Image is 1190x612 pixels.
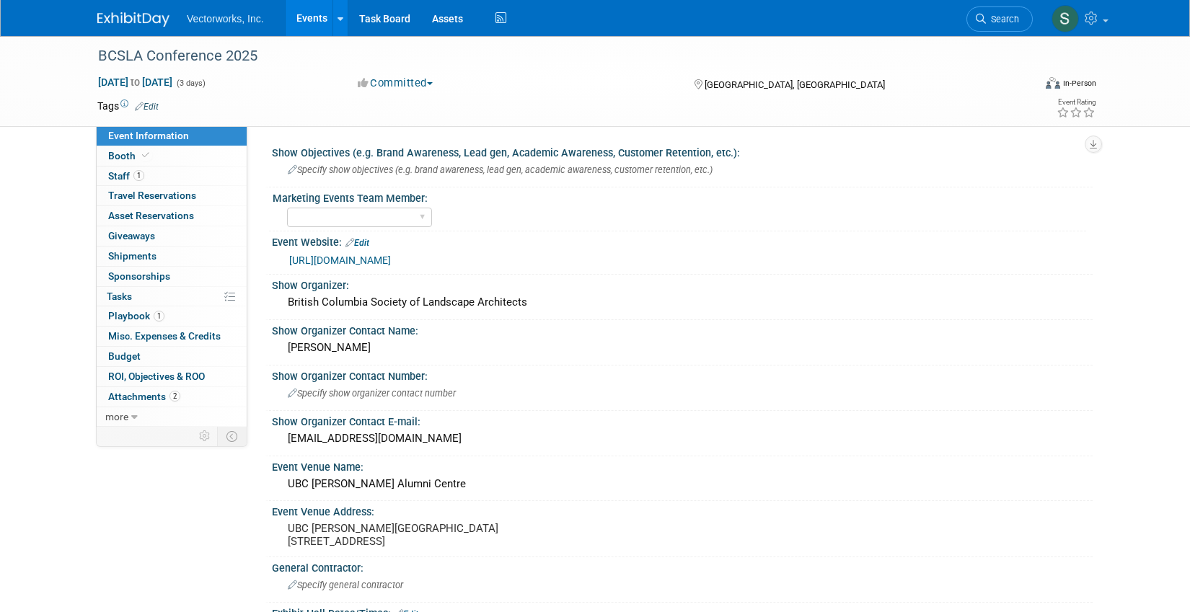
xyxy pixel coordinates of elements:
span: Shipments [108,250,157,262]
a: Edit [135,102,159,112]
td: Toggle Event Tabs [218,427,247,445]
span: Sponsorships [108,270,170,282]
span: 1 [133,170,144,181]
div: Show Organizer Contact Number: [272,365,1093,383]
button: Committed [353,76,438,91]
img: Sarah Angley [1052,5,1079,32]
a: Budget [97,347,247,366]
span: Specify show organizer contact number [288,388,456,399]
span: Booth [108,150,152,161]
span: Giveaways [108,230,155,241]
a: Travel Reservations [97,186,247,205]
span: Vectorworks, Inc. [187,13,264,25]
div: Event Rating [1057,99,1096,106]
a: Shipments [97,247,247,266]
div: Show Organizer: [272,275,1093,293]
span: (3 days) [175,79,206,88]
td: Personalize Event Tab Strip [193,427,218,445]
a: more [97,407,247,427]
span: ROI, Objectives & ROO [108,371,205,382]
span: more [105,411,128,422]
span: Travel Reservations [108,190,196,201]
a: Giveaways [97,226,247,246]
div: Show Organizer Contact E-mail: [272,411,1093,429]
span: Staff [108,170,144,182]
i: Booth reservation complete [142,151,149,159]
a: Search [966,6,1033,32]
span: Event Information [108,130,189,141]
a: Sponsorships [97,267,247,286]
div: Marketing Events Team Member: [273,187,1086,205]
div: In-Person [1062,78,1096,89]
div: Event Website: [272,231,1093,250]
div: Show Organizer Contact Name: [272,320,1093,338]
a: Edit [345,238,369,248]
pre: UBC [PERSON_NAME][GEOGRAPHIC_DATA] [STREET_ADDRESS] [288,522,598,548]
img: ExhibitDay [97,12,169,27]
a: Staff1 [97,167,247,186]
a: Event Information [97,126,247,146]
span: Specify show objectives (e.g. brand awareness, lead gen, academic awareness, customer retention, ... [288,164,713,175]
div: British Columbia Society of Landscape Architects [283,291,1082,314]
a: Booth [97,146,247,166]
div: Event Venue Name: [272,456,1093,474]
span: to [128,76,142,88]
span: Misc. Expenses & Credits [108,330,221,342]
div: Event Venue Address: [272,501,1093,519]
div: Show Objectives (e.g. Brand Awareness, Lead gen, Academic Awareness, Customer Retention, etc.): [272,142,1093,160]
a: Asset Reservations [97,206,247,226]
span: Playbook [108,310,164,321]
span: Tasks [107,291,132,302]
div: UBC [PERSON_NAME] Alumni Centre [283,473,1082,495]
span: 2 [169,391,180,402]
td: Tags [97,99,159,113]
a: [URL][DOMAIN_NAME] [289,254,391,266]
div: [PERSON_NAME] [283,337,1082,359]
div: [EMAIL_ADDRESS][DOMAIN_NAME] [283,427,1082,450]
div: General Contractor: [272,557,1093,575]
span: 1 [154,311,164,321]
span: Attachments [108,391,180,402]
div: BCSLA Conference 2025 [93,43,1011,69]
a: ROI, Objectives & ROO [97,367,247,386]
span: [DATE] [DATE] [97,76,173,89]
a: Playbook1 [97,306,247,326]
span: Search [986,14,1019,25]
a: Misc. Expenses & Credits [97,327,247,346]
div: Event Format [948,75,1096,97]
a: Tasks [97,287,247,306]
span: Budget [108,350,141,362]
span: [GEOGRAPHIC_DATA], [GEOGRAPHIC_DATA] [705,79,885,90]
span: Asset Reservations [108,210,194,221]
img: Format-Inperson.png [1046,77,1060,89]
span: Specify general contractor [288,580,403,590]
a: Attachments2 [97,387,247,407]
